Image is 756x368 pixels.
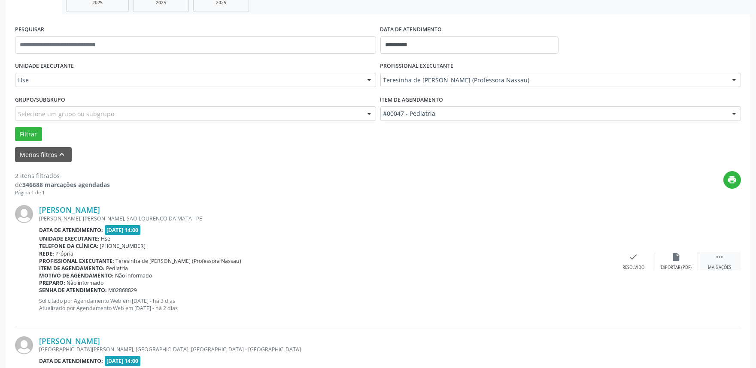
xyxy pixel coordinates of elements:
[672,252,681,262] i: insert_drive_file
[39,257,114,265] b: Profissional executante:
[15,180,110,189] div: de
[383,109,724,118] span: #00047 - Pediatria
[383,76,724,84] span: Teresinha de [PERSON_NAME] (Professora Nassau)
[101,235,111,242] span: Hse
[56,250,74,257] span: Própria
[39,346,612,353] div: [GEOGRAPHIC_DATA][PERSON_NAME], [GEOGRAPHIC_DATA], [GEOGRAPHIC_DATA] - [GEOGRAPHIC_DATA]
[380,93,443,106] label: Item de agendamento
[15,23,44,36] label: PESQUISAR
[15,93,65,106] label: Grupo/Subgrupo
[39,242,98,250] b: Telefone da clínica:
[39,287,107,294] b: Senha de atendimento:
[109,287,137,294] span: M02868829
[15,205,33,223] img: img
[39,279,65,287] b: Preparo:
[39,272,114,279] b: Motivo de agendamento:
[105,225,141,235] span: [DATE] 14:00
[15,147,72,162] button: Menos filtroskeyboard_arrow_up
[622,265,644,271] div: Resolvido
[39,357,103,365] b: Data de atendimento:
[58,150,67,159] i: keyboard_arrow_up
[661,265,692,271] div: Exportar (PDF)
[15,336,33,354] img: img
[39,297,612,312] p: Solicitado por Agendamento Web em [DATE] - há 3 dias Atualizado por Agendamento Web em [DATE] - h...
[18,76,358,84] span: Hse
[116,257,242,265] span: Teresinha de [PERSON_NAME] (Professora Nassau)
[15,127,42,142] button: Filtrar
[39,235,100,242] b: Unidade executante:
[67,279,104,287] span: Não informado
[39,205,100,214] a: [PERSON_NAME]
[723,171,741,189] button: print
[380,23,442,36] label: DATA DE ATENDIMENTO
[115,272,152,279] span: Não informado
[18,109,114,118] span: Selecione um grupo ou subgrupo
[15,171,110,180] div: 2 itens filtrados
[708,265,731,271] div: Mais ações
[100,242,146,250] span: [PHONE_NUMBER]
[629,252,638,262] i: check
[715,252,724,262] i: 
[22,181,110,189] strong: 346688 marcações agendadas
[15,60,74,73] label: UNIDADE EXECUTANTE
[728,175,737,184] i: print
[106,265,128,272] span: Pediatria
[380,60,454,73] label: PROFISSIONAL EXECUTANTE
[39,336,100,346] a: [PERSON_NAME]
[15,189,110,196] div: Página 1 de 1
[39,215,612,222] div: [PERSON_NAME], [PERSON_NAME], SAO LOURENCO DA MATA - PE
[39,265,105,272] b: Item de agendamento:
[105,356,141,366] span: [DATE] 14:00
[39,226,103,234] b: Data de atendimento:
[39,250,54,257] b: Rede:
